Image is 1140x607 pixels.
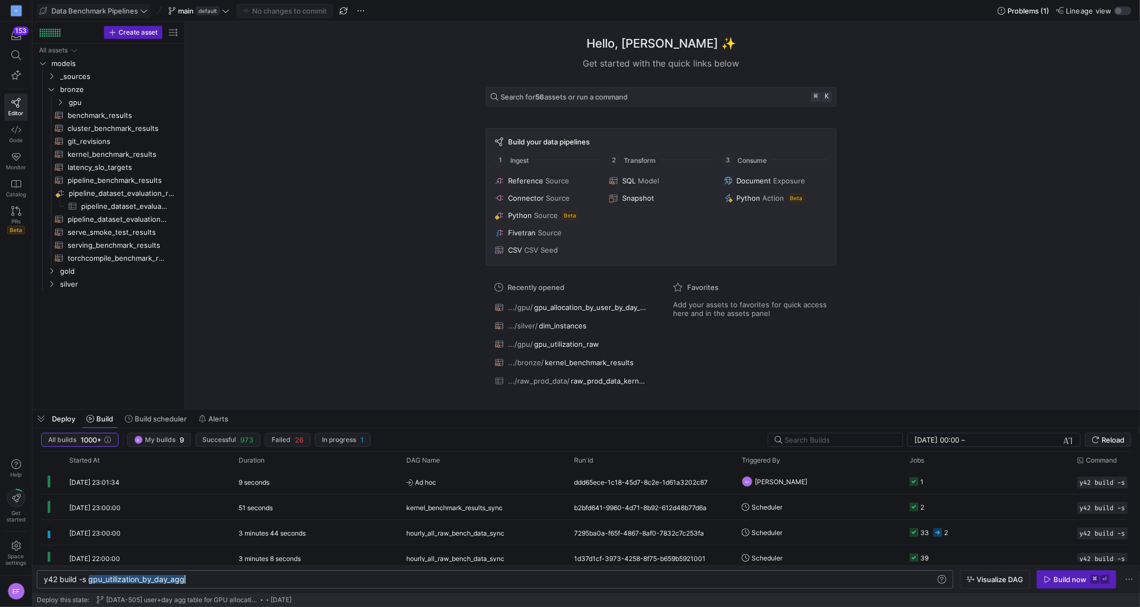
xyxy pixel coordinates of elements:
button: Reload [1085,433,1131,447]
span: models [51,57,178,70]
button: ConnectorSource [493,192,601,204]
span: Catalog [6,191,26,197]
button: EFMy builds9 [127,433,191,447]
span: [DATE] 23:00:00 [69,529,121,537]
span: Help [9,471,23,478]
button: Create asset [104,26,162,39]
span: Duration [239,457,265,464]
span: pipeline_dataset_evaluation_results_long​​​​​​​​ [69,187,178,200]
div: EF [8,583,25,600]
span: .../silver/ [508,321,538,330]
a: git_revisions​​​​​​​​​​ [37,135,180,148]
span: Add your assets to favorites for quick access here and in the assets panel [673,300,828,318]
span: Ad hoc [406,470,561,495]
span: Run Id [574,457,593,464]
div: All assets [39,47,68,54]
span: Scheduler [752,520,782,545]
span: Space settings [6,553,27,566]
button: Problems (1) [995,4,1052,18]
span: 1 [360,436,364,444]
div: 1d37d1cf-3973-4258-8f75-b659b5921001 [568,545,735,570]
span: gpu_utilization_raw [534,340,599,348]
div: Press SPACE to select this row. [37,83,180,96]
span: Failed [272,436,291,444]
div: Press SPACE to select this row. [37,252,180,265]
span: serving_benchmark_results​​​​​​​​​​ [68,239,167,252]
span: Lineage view [1066,6,1112,15]
span: bronze [60,83,178,96]
span: y42 build -s gpu_utilization_by_day_agg [44,575,184,584]
div: Press SPACE to select this row. [37,200,180,213]
span: Jobs [910,457,924,464]
div: Press SPACE to select this row. [37,109,180,122]
button: maindefault [166,4,232,18]
span: .../gpu/ [508,340,533,348]
input: Search Builds [785,436,894,444]
button: .../raw_prod_data/raw_prod_data_kernel_results [492,374,651,388]
div: b2bfd641-9960-4d71-8b92-612d48b77d6a [568,494,735,519]
div: Press SPACE to select this row. [37,278,180,291]
kbd: k [822,92,832,102]
span: Source [546,194,570,202]
a: latency_slo_targets​​​​​​​​​​ [37,161,180,174]
span: [PERSON_NAME] [755,469,807,494]
div: Press SPACE to select this row. [37,265,180,278]
div: Press SPACE to select this row. [37,122,180,135]
span: kernel_benchmark_results [545,358,634,367]
button: .../gpu/gpu_utilization_raw [492,337,651,351]
button: Build [82,410,118,428]
span: Source [538,228,562,237]
span: Deploy [52,414,75,423]
span: Scheduler [752,494,782,520]
span: [DATE] 23:00:00 [69,504,121,512]
span: 1000+ [81,436,102,444]
span: torchcompile_benchmark_results​​​​​​​​​​ [68,252,167,265]
button: .../silver/dim_instances [492,319,651,333]
div: Press SPACE to select this row. [37,174,180,187]
span: cluster_benchmark_results​​​​​​​​​​ [68,122,167,135]
div: 1 [920,469,924,494]
span: Code [9,137,23,143]
span: hourly_all_raw_bench_data_sync [406,520,504,546]
span: pipeline_benchmark_results​​​​​​​​​​ [68,174,167,187]
span: 9 [180,436,184,444]
span: .../bronze/ [508,358,544,367]
button: All builds1000+ [41,433,118,447]
span: git_revisions​​​​​​​​​​ [68,135,167,148]
span: Alerts [208,414,228,423]
button: PythonActionBeta [722,192,829,204]
button: [DATA-505] user+day agg table for GPU allocation (#94)[DATE] [94,593,294,606]
span: raw_prod_data_kernel_results [571,377,649,385]
a: serve_smoke_test_results​​​​​​​​​​ [37,226,180,239]
span: PRs [11,218,21,225]
button: Help [4,454,28,483]
button: In progress1 [315,433,371,447]
span: In progress [322,436,356,444]
span: serve_smoke_test_results​​​​​​​​​​ [68,226,167,239]
button: Build scheduler [120,410,192,428]
a: pipeline_dataset_evaluation_results_long​​​​​​​​ [37,187,180,200]
span: Snapshot [622,194,654,202]
button: Search for56assets or run a command⌘k [486,87,836,107]
div: Press SPACE to select this row. [37,226,180,239]
div: Press SPACE to select this row. [37,96,180,109]
span: Command [1086,457,1117,464]
kbd: ⌘ [811,92,821,102]
span: CSV Seed [524,246,558,254]
span: Started At [69,457,100,464]
span: Scheduler [752,545,782,571]
span: Beta [7,226,25,234]
span: Reload [1102,436,1124,444]
y42-duration: 3 minutes 8 seconds [239,555,301,563]
span: Build your data pipelines [508,137,590,146]
span: Create asset [118,29,157,36]
button: Visualize DAG [960,570,1030,589]
span: Deploy this state: [37,596,89,604]
span: gold [60,265,178,278]
a: pipeline_dataset_evaluation_results_long​​​​​​​​​ [37,200,180,213]
span: Favorites [687,283,719,292]
input: End datetime [967,436,1038,444]
span: Recently opened [508,283,564,292]
span: Problems (1) [1007,6,1049,15]
span: Successful [202,436,236,444]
